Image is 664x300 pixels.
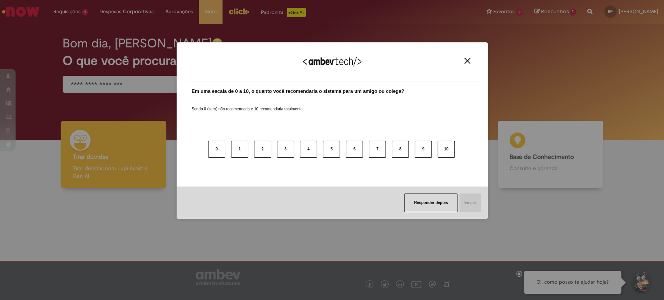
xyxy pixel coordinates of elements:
button: 6 [346,141,363,158]
button: 8 [392,141,409,158]
button: 1 [231,141,248,158]
button: 0 [208,141,225,158]
label: Em uma escala de 0 a 10, o quanto você recomendaria o sistema para um amigo ou colega? [192,88,405,95]
button: 10 [438,141,455,158]
button: Close [462,58,473,64]
button: Responder depois [404,194,457,212]
button: 2 [254,141,271,158]
button: 3 [277,141,294,158]
img: Close [464,58,470,64]
label: Sendo 0 (zero) não recomendaria e 10 recomendaria totalmente. [192,97,304,112]
img: Logo Ambevtech [303,57,361,66]
button: 9 [415,141,432,158]
button: 4 [300,141,317,158]
button: 5 [323,141,340,158]
button: 7 [369,141,386,158]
